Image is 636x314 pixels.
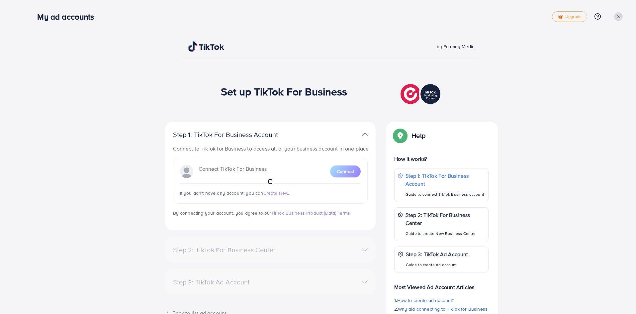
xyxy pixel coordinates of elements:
p: Step 3: TikTok Ad Account [406,250,468,258]
p: Step 2: TikTok For Business Center [406,211,485,227]
p: Help [411,132,425,140]
p: Step 1: TikTok For Business Account [173,131,299,139]
p: Guide to connect TikTok Business account [406,190,485,198]
h3: My ad accounts [37,12,99,22]
p: How it works? [394,155,489,163]
img: Popup guide [394,130,406,142]
img: TikTok partner [401,82,442,106]
p: Guide to create New Business Center [406,230,485,238]
span: by Ecomdy Media [437,43,475,50]
p: 1. [394,296,489,304]
img: tick [558,15,563,19]
span: Upgrade [558,14,582,19]
img: TikTok [188,41,225,52]
p: Guide to create Ad account [406,261,468,269]
a: tickUpgrade [552,11,587,22]
span: How to create ad account? [397,297,454,304]
p: Step 1: TikTok For Business Account [406,172,485,188]
p: Most Viewed Ad Account Articles [394,278,489,291]
img: TikTok partner [362,130,368,139]
h1: Set up TikTok For Business [221,85,347,98]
